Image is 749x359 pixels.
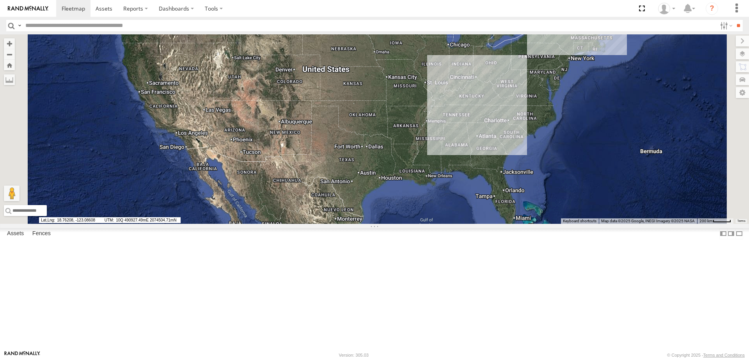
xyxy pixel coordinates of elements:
button: Zoom in [4,38,15,49]
label: Measure [4,74,15,85]
a: Terms [737,220,745,223]
button: Zoom out [4,49,15,60]
label: Hide Summary Table [735,228,743,239]
span: 18.76208, -123.08608 [39,217,101,223]
span: 200 km [699,219,713,223]
i: ? [706,2,718,15]
button: Map Scale: 200 km per 43 pixels [697,218,733,224]
span: Map data ©2025 Google, INEGI Imagery ©2025 NASA [601,219,695,223]
span: 10Q 490927.49mE 2074504.71mN [103,217,181,223]
img: rand-logo.svg [8,6,48,11]
a: Terms and Conditions [703,353,745,357]
label: Fences [28,228,55,239]
label: Map Settings [736,87,749,98]
label: Assets [3,228,28,239]
div: Version: 305.03 [339,353,369,357]
a: Visit our Website [4,351,40,359]
div: © Copyright 2025 - [667,353,745,357]
div: Nele . [655,3,678,14]
label: Search Query [16,20,23,31]
label: Search Filter Options [717,20,734,31]
label: Dock Summary Table to the Right [727,228,735,239]
label: Dock Summary Table to the Left [719,228,727,239]
button: Drag Pegman onto the map to open Street View [4,186,20,201]
button: Keyboard shortcuts [563,218,596,224]
button: Zoom Home [4,60,15,70]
